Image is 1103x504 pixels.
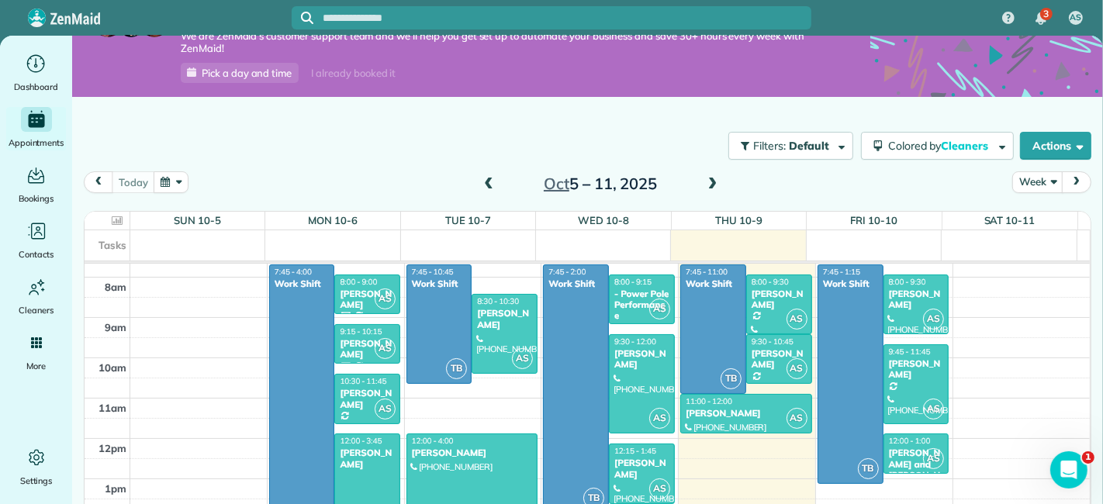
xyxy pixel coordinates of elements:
[6,163,66,206] a: Bookings
[728,132,853,160] button: Filters: Default
[445,214,491,226] a: Tue 10-7
[721,368,742,389] span: TB
[889,347,931,357] span: 9:45 - 11:45
[412,436,454,446] span: 12:00 - 4:00
[446,358,467,379] span: TB
[19,191,54,206] span: Bookings
[339,338,396,361] div: [PERSON_NAME]
[340,277,377,287] span: 8:00 - 9:00
[942,139,991,153] span: Cleaners
[850,214,897,226] a: Fri 10-10
[274,278,330,289] div: Work Shift
[411,447,533,458] div: [PERSON_NAME]
[340,436,382,446] span: 12:00 - 3:45
[84,171,113,192] button: prev
[715,214,762,226] a: Thu 10-9
[752,277,789,287] span: 8:00 - 9:30
[174,214,221,226] a: Sun 10-5
[99,402,126,414] span: 11am
[888,288,945,311] div: [PERSON_NAME]
[1012,171,1063,192] button: Week
[787,408,807,429] span: AS
[721,132,853,160] a: Filters: Default
[6,51,66,95] a: Dashboard
[181,63,299,83] a: Pick a day and time
[754,139,787,153] span: Filters:
[14,79,58,95] span: Dashboard
[889,277,926,287] span: 8:00 - 9:30
[685,408,807,419] div: [PERSON_NAME]
[105,482,126,495] span: 1pm
[614,337,656,347] span: 9:30 - 12:00
[685,278,742,289] div: Work Shift
[476,308,533,330] div: [PERSON_NAME]
[751,288,807,311] div: [PERSON_NAME]
[375,399,396,419] span: AS
[6,219,66,262] a: Contacts
[686,267,728,277] span: 7:45 - 11:00
[339,288,396,311] div: [PERSON_NAME]
[105,321,126,333] span: 9am
[787,358,807,379] span: AS
[578,214,629,226] a: Wed 10-8
[19,302,54,318] span: Cleaners
[889,436,931,446] span: 12:00 - 1:00
[544,174,569,193] span: Oct
[823,267,860,277] span: 7:45 - 1:15
[789,139,830,153] span: Default
[20,473,53,488] span: Settings
[614,348,670,371] div: [PERSON_NAME]
[822,278,879,289] div: Work Shift
[548,278,604,289] div: Work Shift
[99,239,126,251] span: Tasks
[275,267,312,277] span: 7:45 - 4:00
[1082,451,1094,464] span: 1
[26,358,46,374] span: More
[181,29,824,56] span: We are ZenMaid’s customer support team and we’ll help you get set up to automate your business an...
[9,135,64,150] span: Appointments
[649,408,670,429] span: AS
[787,309,807,330] span: AS
[649,478,670,499] span: AS
[686,396,732,406] span: 11:00 - 12:00
[649,299,670,319] span: AS
[614,446,656,456] span: 12:15 - 1:45
[6,107,66,150] a: Appointments
[614,277,652,287] span: 8:00 - 9:15
[339,447,396,470] div: [PERSON_NAME]
[548,267,586,277] span: 7:45 - 2:00
[1070,12,1082,24] span: AS
[375,288,396,309] span: AS
[19,247,54,262] span: Contacts
[1025,2,1057,36] div: 3 unread notifications
[202,67,292,79] span: Pick a day and time
[6,274,66,318] a: Cleaners
[112,171,154,192] button: today
[6,445,66,488] a: Settings
[1020,132,1091,160] button: Actions
[375,338,396,359] span: AS
[861,132,1014,160] button: Colored byCleaners
[99,442,126,454] span: 12pm
[614,288,670,322] div: - Power Pole Performance
[340,326,382,337] span: 9:15 - 10:15
[308,214,358,226] a: Mon 10-6
[1043,8,1049,20] span: 3
[888,139,994,153] span: Colored by
[858,458,879,479] span: TB
[752,337,794,347] span: 9:30 - 10:45
[512,348,533,369] span: AS
[105,281,126,293] span: 8am
[99,361,126,374] span: 10am
[888,358,945,381] div: [PERSON_NAME]
[292,12,313,24] button: Focus search
[888,447,945,492] div: [PERSON_NAME] and [PERSON_NAME]
[614,457,670,480] div: [PERSON_NAME]
[923,309,944,330] span: AS
[984,214,1036,226] a: Sat 10-11
[503,175,697,192] h2: 5 – 11, 2025
[923,399,944,419] span: AS
[923,448,944,469] span: AS
[1050,451,1087,488] iframe: Intercom live chat
[302,64,405,83] div: I already booked it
